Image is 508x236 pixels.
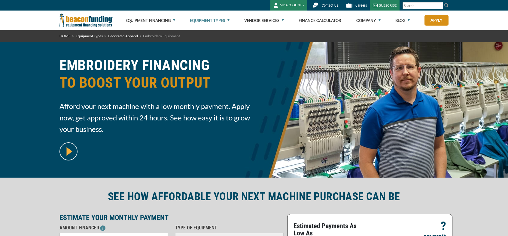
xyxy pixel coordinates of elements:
a: Equipment Types [190,11,230,30]
span: Embroidery Equipment [143,34,180,38]
span: TO BOOST YOUR OUTPUT [59,74,251,92]
p: ? [441,222,446,230]
a: Finance Calculator [299,11,341,30]
span: Afford your next machine with a low monthly payment. Apply now, get approved within 24 hours. See... [59,101,251,135]
a: Equipment Types [76,34,103,38]
a: Clear search text [437,3,442,8]
a: Decorated Apparel [108,34,138,38]
a: HOME [59,34,71,38]
p: AMOUNT FINANCED [59,224,168,231]
a: Apply [424,15,449,26]
a: Vendor Services [244,11,284,30]
img: Search [444,3,449,8]
a: Equipment Financing [126,11,175,30]
input: Search [403,2,443,9]
a: Blog [395,11,410,30]
h2: SEE HOW AFFORDABLE YOUR NEXT MACHINE PURCHASE CAN BE [59,190,449,203]
a: Company [356,11,381,30]
span: Careers [355,3,367,8]
p: TYPE OF EQUIPMENT [175,224,284,231]
h1: EMBROIDERY FINANCING [59,57,251,96]
img: Beacon Funding Corporation logo [59,11,113,30]
img: video modal pop-up play button [59,142,78,160]
p: ESTIMATE YOUR MONTHLY PAYMENT [59,214,284,221]
span: Contact Us [322,3,338,8]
